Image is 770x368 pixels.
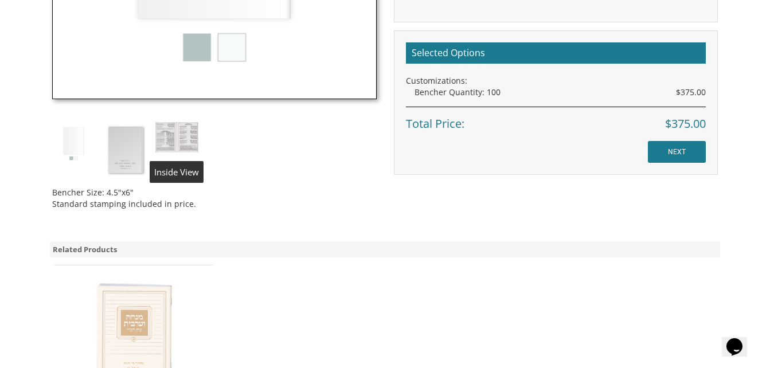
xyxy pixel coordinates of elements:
iframe: chat widget [722,322,759,357]
img: ncsy-inside.jpg [155,122,198,152]
img: ncsy-02.jpg [104,122,147,178]
div: Total Price: [406,107,706,132]
div: Customizations: [406,75,706,87]
div: Bencher Size: 4.5"x6" Standard stamping included in price. [52,178,376,210]
input: NEXT [648,141,706,163]
img: ncsy.jpg [52,122,95,165]
span: $375.00 [665,116,706,132]
h2: Selected Options [406,42,706,64]
span: $375.00 [676,87,706,98]
div: Related Products [50,241,720,258]
div: Bencher Quantity: 100 [415,87,706,98]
